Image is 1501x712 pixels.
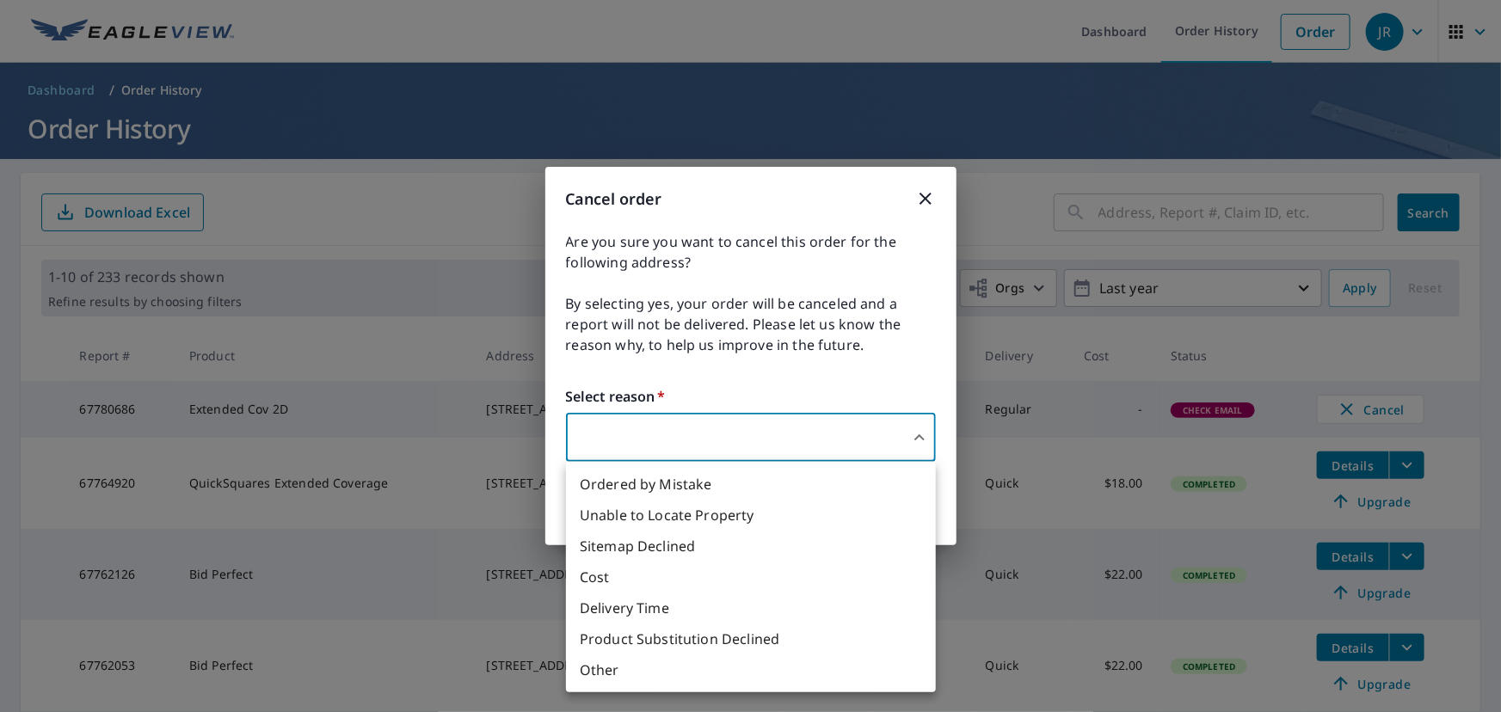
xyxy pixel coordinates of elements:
[566,562,936,592] li: Cost
[566,531,936,562] li: Sitemap Declined
[566,654,936,685] li: Other
[566,500,936,531] li: Unable to Locate Property
[566,469,936,500] li: Ordered by Mistake
[566,623,936,654] li: Product Substitution Declined
[566,592,936,623] li: Delivery Time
